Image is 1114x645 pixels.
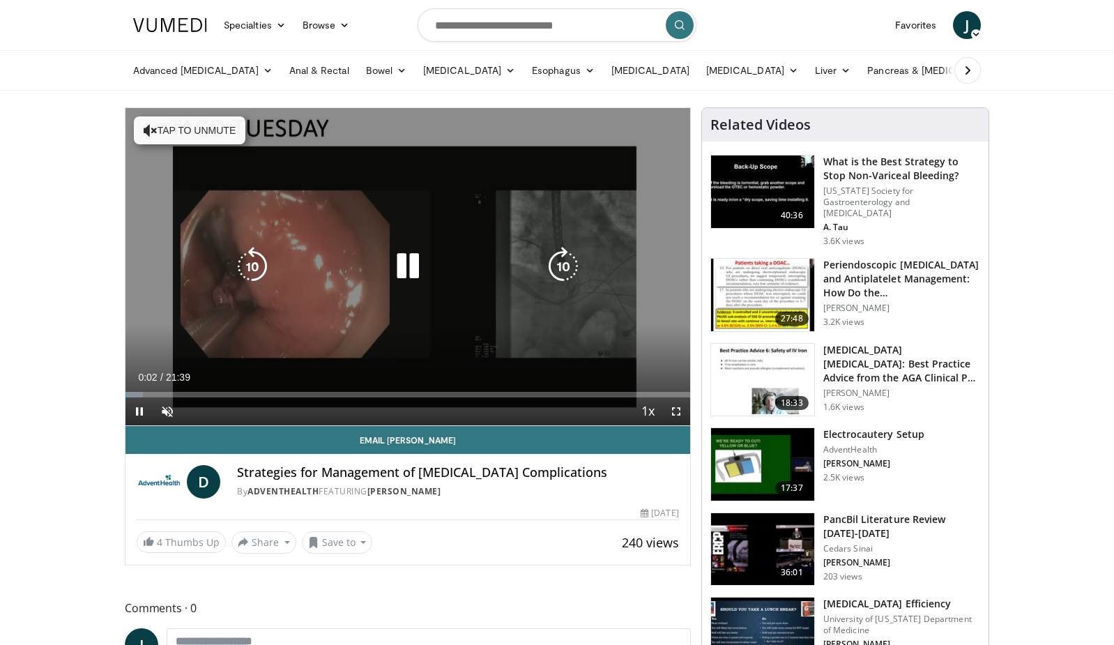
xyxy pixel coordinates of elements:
[231,531,296,554] button: Share
[710,155,980,247] a: 40:36 What is the Best Strategy to Stop Non-Variceal Bleeding? [US_STATE] Society for Gastroenter...
[823,571,862,582] p: 203 views
[133,18,207,32] img: VuMedi Logo
[157,536,162,549] span: 4
[237,485,679,498] div: By FEATURING
[823,222,980,233] p: A. Tau
[823,317,864,328] p: 3.2K views
[859,56,1022,84] a: Pancreas & [MEDICAL_DATA]
[775,208,809,222] span: 40:36
[710,258,980,332] a: 27:48 Periendoscopic [MEDICAL_DATA] and Antiplatelet Management: How Do the… [PERSON_NAME] 3.2K v...
[137,531,226,553] a: 4 Thumbs Up
[237,465,679,480] h4: Strategies for Management of [MEDICAL_DATA] Complications
[775,566,809,579] span: 36:01
[125,426,690,454] a: Email [PERSON_NAME]
[711,513,814,586] img: bff362bc-c692-4ed2-be48-1c1ba6f20df1.150x105_q85_crop-smart_upscale.jpg
[358,56,415,84] a: Bowel
[710,427,980,501] a: 17:37 Electrocautery Setup AdventHealth [PERSON_NAME] 2.5K views
[634,397,662,425] button: Playback Rate
[775,312,809,326] span: 27:48
[215,11,294,39] a: Specialties
[823,155,980,183] h3: What is the Best Strategy to Stop Non-Variceal Bleeding?
[823,185,980,219] p: [US_STATE] Society for Gastroenterology and [MEDICAL_DATA]
[125,599,691,617] span: Comments 0
[166,372,190,383] span: 21:39
[823,303,980,314] p: [PERSON_NAME]
[710,116,811,133] h4: Related Videos
[807,56,859,84] a: Liver
[603,56,698,84] a: [MEDICAL_DATA]
[138,372,157,383] span: 0:02
[622,534,679,551] span: 240 views
[302,531,373,554] button: Save to
[823,343,980,385] h3: [MEDICAL_DATA] [MEDICAL_DATA]: Best Practice Advice from the AGA Clinical P…
[415,56,524,84] a: [MEDICAL_DATA]
[367,485,441,497] a: [PERSON_NAME]
[125,392,690,397] div: Progress Bar
[775,396,809,410] span: 18:33
[823,458,924,469] p: [PERSON_NAME]
[823,543,980,554] p: Cedars Sinai
[698,56,807,84] a: [MEDICAL_DATA]
[711,344,814,416] img: d1653e00-2c8d-43f1-b9d7-3bc1bf0d4299.150x105_q85_crop-smart_upscale.jpg
[294,11,358,39] a: Browse
[281,56,358,84] a: Anal & Rectal
[823,236,864,247] p: 3.6K views
[823,614,980,636] p: University of [US_STATE] Department of Medicine
[125,56,281,84] a: Advanced [MEDICAL_DATA]
[823,427,924,441] h3: Electrocautery Setup
[187,465,220,499] a: D
[823,472,864,483] p: 2.5K views
[247,485,319,497] a: AdventHealth
[641,507,678,519] div: [DATE]
[160,372,163,383] span: /
[711,155,814,228] img: e6626c8c-8213-4553-a5ed-5161c846d23b.150x105_q85_crop-smart_upscale.jpg
[823,444,924,455] p: AdventHealth
[125,108,690,426] video-js: Video Player
[823,258,980,300] h3: Periendoscopic [MEDICAL_DATA] and Antiplatelet Management: How Do the…
[153,397,181,425] button: Unmute
[134,116,245,144] button: Tap to unmute
[710,513,980,586] a: 36:01 PancBil Literature Review [DATE]-[DATE] Cedars Sinai [PERSON_NAME] 203 views
[823,513,980,540] h3: PancBil Literature Review [DATE]-[DATE]
[418,8,696,42] input: Search topics, interventions
[125,397,153,425] button: Pause
[823,557,980,568] p: [PERSON_NAME]
[823,597,980,611] h3: [MEDICAL_DATA] Efficiency
[887,11,945,39] a: Favorites
[823,402,864,413] p: 1.6K views
[710,343,980,417] a: 18:33 [MEDICAL_DATA] [MEDICAL_DATA]: Best Practice Advice from the AGA Clinical P… [PERSON_NAME] ...
[711,428,814,501] img: fad971be-1e1b-4bee-8d31-3c0c22ccf592.150x105_q85_crop-smart_upscale.jpg
[137,465,181,499] img: AdventHealth
[711,259,814,331] img: 300b4142-32f1-4c4e-b4f8-1c599c7c7731.150x105_q85_crop-smart_upscale.jpg
[823,388,980,399] p: [PERSON_NAME]
[662,397,690,425] button: Fullscreen
[775,481,809,495] span: 17:37
[953,11,981,39] a: J
[524,56,603,84] a: Esophagus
